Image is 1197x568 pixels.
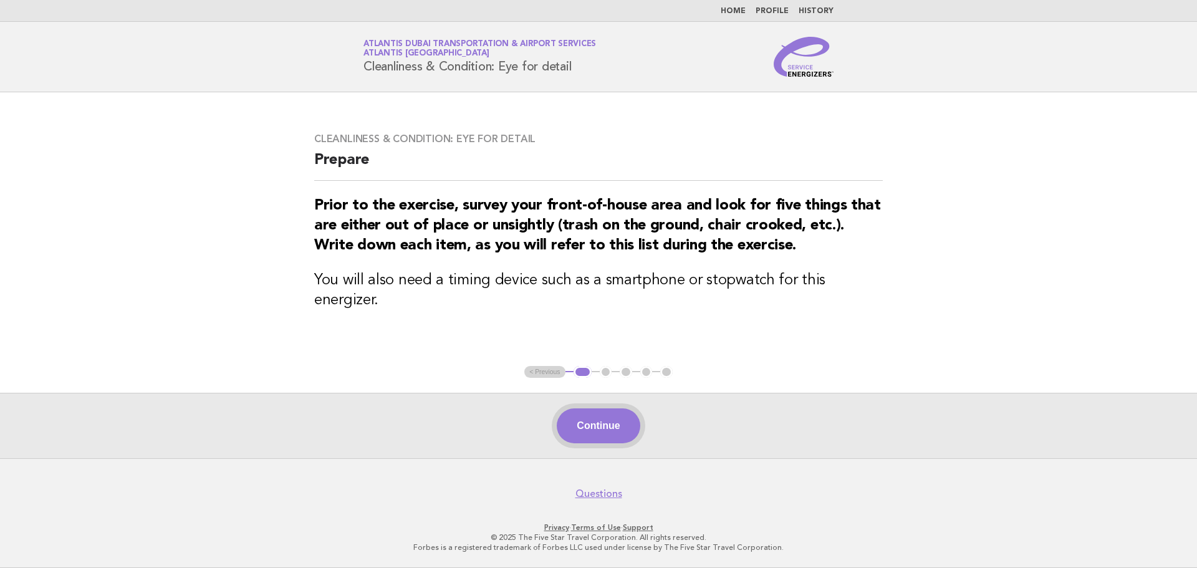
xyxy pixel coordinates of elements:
[363,50,489,58] span: Atlantis [GEOGRAPHIC_DATA]
[314,271,883,310] h3: You will also need a timing device such as a smartphone or stopwatch for this energizer.
[217,542,980,552] p: Forbes is a registered trademark of Forbes LLC used under license by The Five Star Travel Corpora...
[314,133,883,145] h3: Cleanliness & Condition: Eye for detail
[571,523,621,532] a: Terms of Use
[574,366,592,378] button: 1
[623,523,653,532] a: Support
[314,198,881,253] strong: Prior to the exercise, survey your front-of-house area and look for five things that are either o...
[314,150,883,181] h2: Prepare
[557,408,640,443] button: Continue
[774,37,834,77] img: Service Energizers
[756,7,789,15] a: Profile
[544,523,569,532] a: Privacy
[721,7,746,15] a: Home
[217,532,980,542] p: © 2025 The Five Star Travel Corporation. All rights reserved.
[217,522,980,532] p: · ·
[799,7,834,15] a: History
[575,488,622,500] a: Questions
[363,40,596,57] a: Atlantis Dubai Transportation & Airport ServicesAtlantis [GEOGRAPHIC_DATA]
[363,41,596,73] h1: Cleanliness & Condition: Eye for detail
